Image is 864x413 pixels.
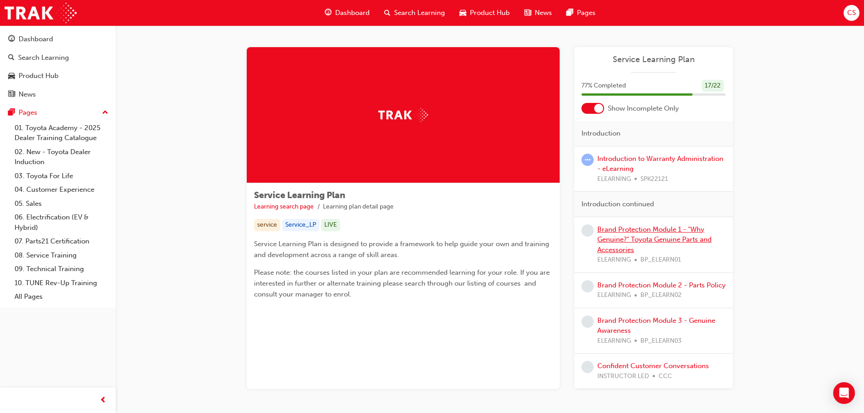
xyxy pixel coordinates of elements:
div: Product Hub [19,71,59,81]
span: News [535,8,552,18]
span: BP_ELEARN02 [640,290,682,301]
a: Brand Protection Module 3 - Genuine Awareness [597,316,715,335]
a: 10. TUNE Rev-Up Training [11,276,112,290]
button: Pages [4,104,112,121]
img: Trak [378,108,428,122]
span: learningRecordVerb_ATTEMPT-icon [581,154,594,166]
span: Product Hub [470,8,510,18]
span: car-icon [459,7,466,19]
span: CS [847,8,856,18]
span: guage-icon [8,35,15,44]
span: learningRecordVerb_NONE-icon [581,361,594,373]
a: search-iconSearch Learning [377,4,452,22]
a: 02. New - Toyota Dealer Induction [11,145,112,169]
a: car-iconProduct Hub [452,4,517,22]
span: INSTRUCTOR LED [597,371,649,382]
span: Service Learning Plan is designed to provide a framework to help guide your own and training and ... [254,240,551,259]
a: 07. Parts21 Certification [11,234,112,248]
span: Pages [577,8,596,18]
a: 08. Service Training [11,248,112,262]
a: Brand Protection Module 2 - Parts Policy [597,281,726,289]
div: Dashboard [19,34,53,44]
a: 04. Customer Experience [11,183,112,197]
span: Please note: the courses listed in your plan are recommended learning for your role. If you are i... [254,268,552,298]
span: up-icon [102,107,108,119]
div: Service_LP [282,219,319,231]
a: All Pages [11,290,112,304]
span: guage-icon [325,7,332,19]
a: Confident Customer Conversations [597,362,709,370]
a: guage-iconDashboard [317,4,377,22]
span: BP_ELEARN01 [640,255,681,265]
a: pages-iconPages [559,4,603,22]
button: DashboardSearch LearningProduct HubNews [4,29,112,104]
div: LIVE [321,219,340,231]
span: news-icon [524,7,531,19]
span: Search Learning [394,8,445,18]
span: ELEARNING [597,255,631,265]
a: 09. Technical Training [11,262,112,276]
a: Product Hub [4,68,112,84]
span: Dashboard [335,8,370,18]
span: pages-icon [566,7,573,19]
a: 01. Toyota Academy - 2025 Dealer Training Catalogue [11,121,112,145]
span: learningRecordVerb_NONE-icon [581,224,594,237]
span: learningRecordVerb_NONE-icon [581,280,594,292]
span: Introduction continued [581,199,654,209]
span: SPK22121 [640,174,668,185]
span: news-icon [8,91,15,99]
div: News [19,89,36,100]
a: Dashboard [4,31,112,48]
a: news-iconNews [517,4,559,22]
span: Introduction [581,128,620,139]
a: Learning search page [254,203,314,210]
span: ELEARNING [597,174,631,185]
span: prev-icon [100,395,107,406]
span: ELEARNING [597,336,631,346]
span: BP_ELEARN03 [640,336,682,346]
button: CS [844,5,859,21]
img: Trak [5,3,77,23]
div: Pages [19,107,37,118]
a: 03. Toyota For Life [11,169,112,183]
span: pages-icon [8,109,15,117]
a: Search Learning [4,49,112,66]
a: Introduction to Warranty Administration - eLearning [597,155,723,173]
div: Search Learning [18,53,69,63]
span: ELEARNING [597,290,631,301]
div: 17 / 22 [702,80,724,92]
span: search-icon [384,7,391,19]
span: Service Learning Plan [254,190,345,200]
li: Learning plan detail page [323,202,394,212]
span: 77 % Completed [581,81,626,91]
a: 05. Sales [11,197,112,211]
div: service [254,219,280,231]
a: 06. Electrification (EV & Hybrid) [11,210,112,234]
span: search-icon [8,54,15,62]
a: Brand Protection Module 1 - "Why Genuine?" Toyota Genuine Parts and Accessories [597,225,712,254]
a: Service Learning Plan [581,54,726,65]
span: Show Incomplete Only [608,103,679,114]
span: car-icon [8,72,15,80]
a: News [4,86,112,103]
span: learningRecordVerb_NONE-icon [581,316,594,328]
div: Open Intercom Messenger [833,382,855,404]
span: CCC [659,371,672,382]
